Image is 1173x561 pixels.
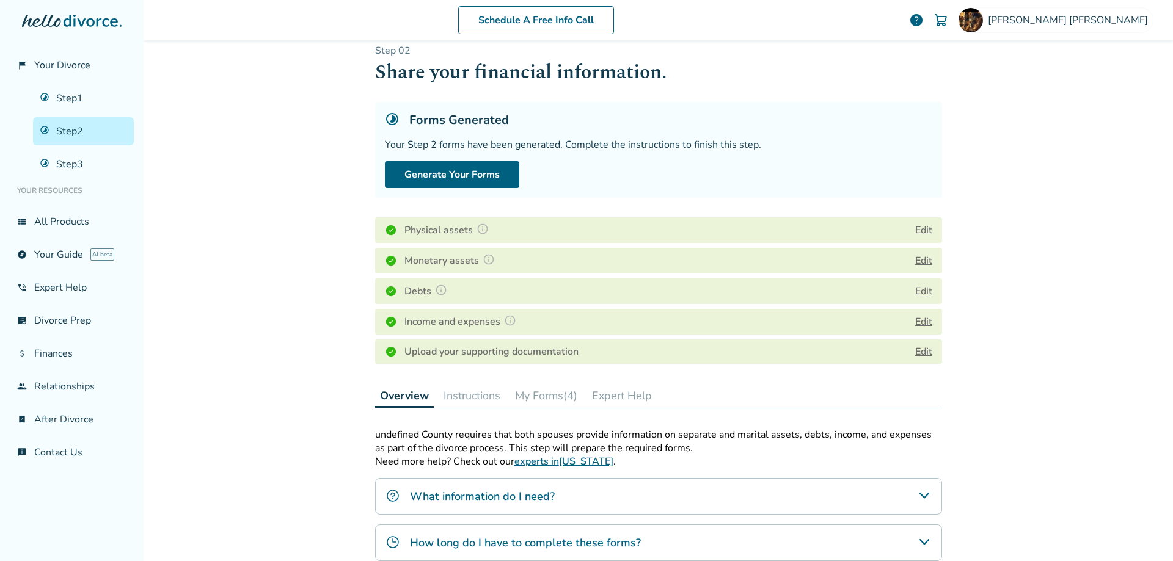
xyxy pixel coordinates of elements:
[17,447,27,457] span: chat_info
[504,314,516,327] img: Question Mark
[587,383,657,408] button: Expert Help
[386,488,400,503] img: What information do I need?
[404,314,520,330] h4: Income and expenses
[17,217,27,226] span: view_list
[404,283,451,299] h4: Debts
[435,284,447,296] img: Question Mark
[514,455,613,468] a: experts in[US_STATE]
[385,346,397,358] img: Completed
[477,223,489,235] img: Question Mark
[375,57,942,87] h1: Share your financial information.
[915,284,932,299] button: Edit
[17,283,27,292] span: phone_in_talk
[17,316,27,325] span: list_alt_check
[33,117,134,145] a: Step2
[10,372,134,400] a: groupRelationships
[34,59,90,72] span: Your Divorce
[10,51,134,79] a: flag_2Your Divorce
[17,250,27,259] span: explore
[375,383,434,408] button: Overview
[404,344,579,359] h4: Upload your supporting documentation
[10,438,134,466] a: chat_infoContact Us
[33,150,134,178] a: Step3
[10,339,134,367] a: attach_moneyFinances
[10,208,134,236] a: view_listAll Products
[10,306,134,335] a: list_alt_checkDivorce Prep
[375,478,942,515] div: What information do I need?
[385,316,397,328] img: Completed
[10,273,134,302] a: phone_in_talkExpert Help
[483,253,495,266] img: Question Mark
[375,44,942,57] p: Step 0 2
[17,60,27,70] span: flag_2
[1112,502,1173,561] iframe: Chat Widget
[458,6,614,34] a: Schedule A Free Info Call
[375,428,942,455] p: undefined County requires that both spouses provide information on separate and marital assets, d...
[410,488,555,504] h4: What information do I need?
[90,248,114,261] span: AI beta
[988,13,1153,27] span: [PERSON_NAME] [PERSON_NAME]
[17,382,27,391] span: group
[375,524,942,561] div: How long do I have to complete these forms?
[959,8,983,32] img: M
[10,241,134,269] a: exploreYour GuideAI beta
[915,345,932,358] a: Edit
[404,253,499,269] h4: Monetary assets
[510,383,582,408] button: My Forms(4)
[385,224,397,236] img: Completed
[409,112,509,128] h5: Forms Generated
[410,535,641,551] h4: How long do I have to complete these forms?
[915,314,932,329] button: Edit
[386,535,400,549] img: How long do I have to complete these forms?
[385,161,519,188] button: Generate Your Forms
[915,223,932,237] button: Edit
[385,255,397,267] img: Completed
[375,455,942,468] p: Need more help? Check out our .
[10,178,134,203] li: Your Resources
[33,84,134,112] a: Step1
[17,349,27,358] span: attach_money
[404,222,492,238] h4: Physical assets
[385,138,932,151] div: Your Step 2 forms have been generated. Complete the instructions to finish this step.
[17,414,27,424] span: bookmark_check
[934,13,948,27] img: Cart
[915,253,932,268] button: Edit
[10,405,134,433] a: bookmark_checkAfter Divorce
[909,13,924,27] a: help
[385,285,397,297] img: Completed
[439,383,505,408] button: Instructions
